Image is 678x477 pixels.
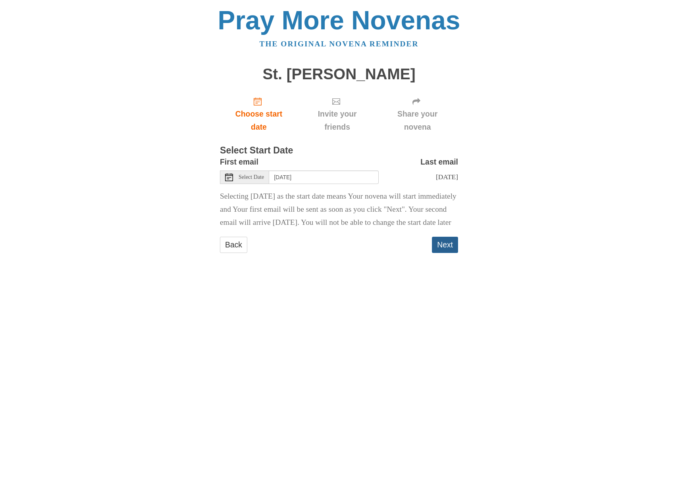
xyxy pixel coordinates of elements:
span: Invite your friends [306,107,369,134]
div: Click "Next" to confirm your start date first. [298,90,377,138]
a: Back [220,237,247,253]
h3: Select Start Date [220,146,458,156]
a: Pray More Novenas [218,6,460,35]
a: The original novena reminder [260,40,419,48]
p: Selecting [DATE] as the start date means Your novena will start immediately and Your first email ... [220,190,458,229]
a: Choose start date [220,90,298,138]
label: Last email [420,155,458,169]
h1: St. [PERSON_NAME] [220,66,458,83]
button: Next [432,237,458,253]
span: [DATE] [436,173,458,181]
input: Use the arrow keys to pick a date [269,170,379,184]
span: Share your novena [385,107,450,134]
div: Click "Next" to confirm your start date first. [377,90,458,138]
span: Select Date [239,174,264,180]
span: Choose start date [228,107,290,134]
label: First email [220,155,258,169]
